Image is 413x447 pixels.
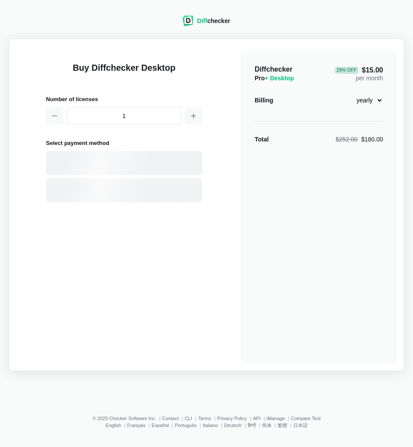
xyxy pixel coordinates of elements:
span: Diffchecker [255,66,292,73]
a: CLI [185,416,192,421]
a: 简体 [262,423,272,428]
li: © 2025 Checker Software Inc. [92,416,162,421]
span: + Desktop [265,75,294,82]
a: Deutsch [224,423,242,428]
img: Diffchecker logo [183,16,193,26]
input: 1 [67,107,181,125]
h2: Number of licenses [46,95,202,104]
span: Diff [197,17,207,24]
a: Contact [162,416,179,421]
div: $180.00 [336,135,383,144]
a: API [253,416,261,421]
a: Privacy Policy [217,416,247,421]
a: Compare Text [291,416,321,421]
h2: Select payment method [46,138,202,148]
a: हिन्दी [248,423,256,428]
a: Français [127,423,145,428]
div: 29 % Off [335,67,358,74]
a: Terms [198,416,211,421]
h1: Buy Diffchecker Desktop [46,62,202,84]
a: 繁體 [278,423,287,428]
a: English [105,423,121,428]
a: Português [175,423,197,428]
a: Diffchecker logoDiffchecker [183,20,230,27]
div: checker [197,16,230,25]
span: Pro [255,75,294,82]
a: Español [151,423,169,428]
div: Billing [255,96,273,105]
a: Italiano [203,423,218,428]
div: per month [335,65,383,82]
span: $15.00 [335,67,383,74]
a: iManage [267,416,285,421]
span: $252.00 [336,136,358,143]
strong: Total [255,136,269,143]
a: 日本語 [293,423,308,428]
